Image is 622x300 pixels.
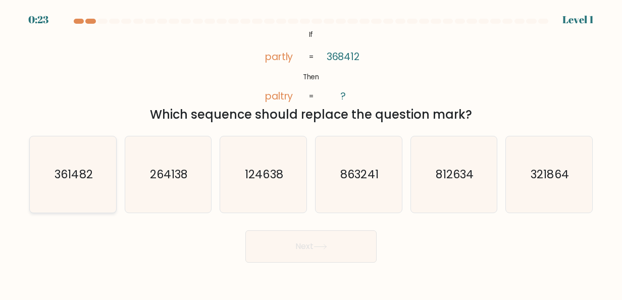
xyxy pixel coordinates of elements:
[150,166,188,182] text: 264138
[245,166,283,182] text: 124638
[245,230,377,263] button: Next
[562,12,594,27] div: Level 1
[35,106,587,124] div: Which sequence should replace the question mark?
[308,92,313,102] tspan: =
[55,166,92,182] text: 361482
[340,166,378,182] text: 863241
[308,30,313,39] tspan: If
[265,49,293,64] tspan: partly
[340,89,346,104] tspan: ?
[327,49,360,64] tspan: 368412
[249,28,373,104] svg: @import url('[URL][DOMAIN_NAME]);
[531,166,569,182] text: 321864
[302,72,319,82] tspan: Then
[265,89,293,104] tspan: paltry
[308,53,313,62] tspan: =
[28,12,48,27] div: 0:23
[436,166,474,182] text: 812634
